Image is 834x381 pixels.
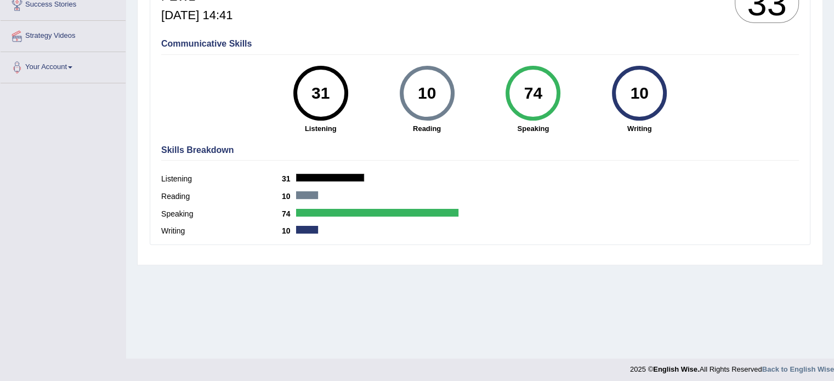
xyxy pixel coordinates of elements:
strong: Speaking [485,123,581,134]
a: Back to English Wise [762,365,834,373]
strong: English Wise. [653,365,699,373]
a: Your Account [1,52,126,79]
div: 31 [300,70,341,116]
h5: [DATE] 14:41 [161,9,236,22]
b: 31 [282,174,296,183]
label: Listening [161,173,282,185]
strong: Listening [273,123,368,134]
div: 2025 © All Rights Reserved [630,359,834,374]
label: Writing [161,225,282,237]
b: 10 [282,226,296,235]
label: Speaking [161,208,282,220]
label: Reading [161,191,282,202]
strong: Writing [592,123,687,134]
div: 10 [620,70,660,116]
div: 74 [513,70,553,116]
h4: Communicative Skills [161,39,799,49]
a: Strategy Videos [1,21,126,48]
b: 74 [282,209,296,218]
b: 10 [282,192,296,201]
strong: Reading [379,123,475,134]
div: 10 [407,70,447,116]
h4: Skills Breakdown [161,145,799,155]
